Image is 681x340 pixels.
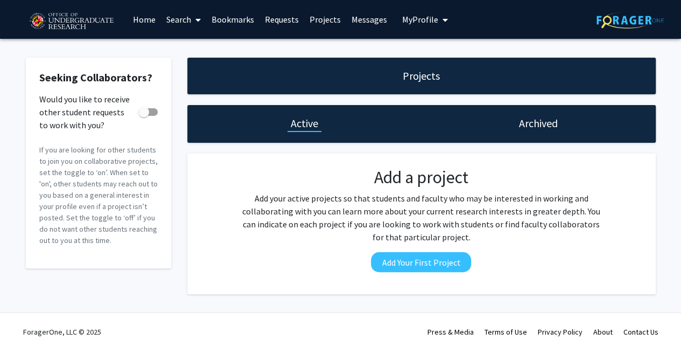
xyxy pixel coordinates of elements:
a: About [593,327,613,337]
p: If you are looking for other students to join you on collaborative projects, set the toggle to ‘o... [39,144,158,246]
a: Search [161,1,206,38]
button: Add Your First Project [371,252,471,272]
a: Messages [346,1,392,38]
img: ForagerOne Logo [596,12,664,29]
a: Privacy Policy [538,327,582,337]
h1: Active [291,116,318,131]
a: Contact Us [623,327,658,337]
p: Add your active projects so that students and faculty who may be interested in working and collab... [238,192,603,244]
a: Press & Media [427,327,474,337]
a: Projects [304,1,346,38]
h1: Projects [403,68,440,84]
iframe: Chat [8,292,46,332]
h2: Seeking Collaborators? [39,71,158,84]
span: My Profile [402,14,438,25]
img: University of Maryland Logo [26,8,117,35]
a: Terms of Use [485,327,527,337]
a: Bookmarks [206,1,259,38]
a: Requests [259,1,304,38]
h2: Add a project [238,167,603,188]
a: Home [128,1,161,38]
span: Would you like to receive other student requests to work with you? [39,93,134,131]
h1: Archived [519,116,558,131]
